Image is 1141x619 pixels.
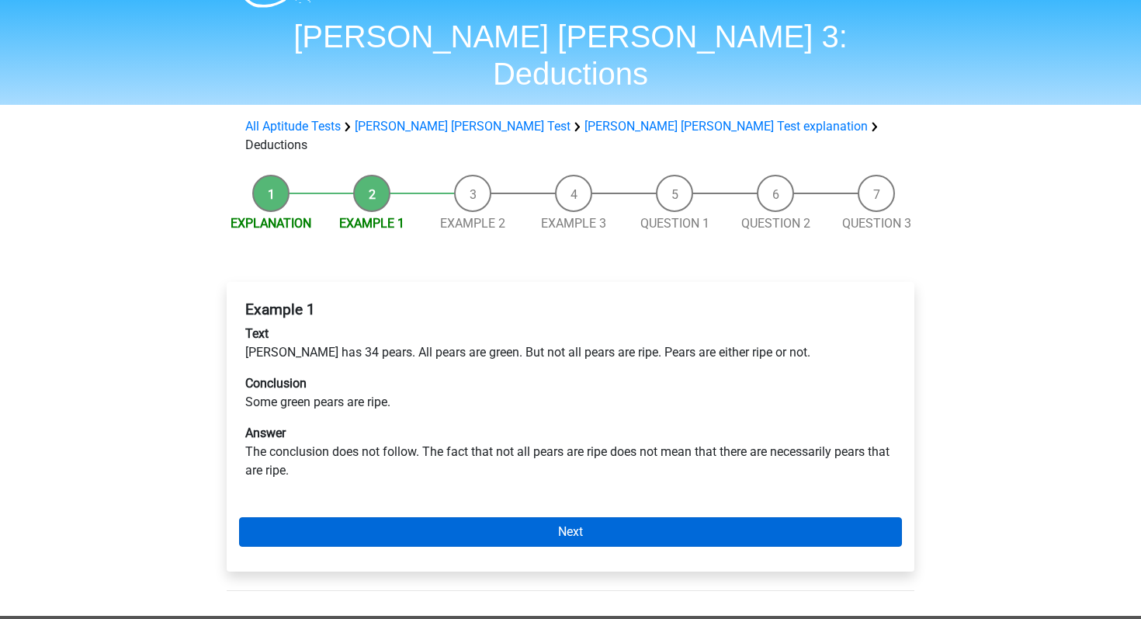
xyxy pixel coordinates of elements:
b: Conclusion [245,376,307,391]
a: All Aptitude Tests [245,119,341,134]
p: [PERSON_NAME] has 34 pears. All pears are green. But not all pears are ripe. Pears are either rip... [245,325,896,362]
a: Example 3 [541,216,606,231]
a: Question 3 [842,216,911,231]
div: Deductions [239,117,902,155]
p: Some green pears are ripe. [245,374,896,412]
a: Question 2 [741,216,810,231]
a: Question 1 [640,216,709,231]
a: Next [239,517,902,547]
a: Example 1 [339,216,404,231]
a: [PERSON_NAME] [PERSON_NAME] Test explanation [584,119,868,134]
b: Example 1 [245,301,315,318]
b: Text [245,326,269,341]
h1: [PERSON_NAME] [PERSON_NAME] 3: Deductions [213,18,928,92]
a: Example 2 [440,216,505,231]
p: The conclusion does not follow. The fact that not all pears are ripe does not mean that there are... [245,424,896,480]
a: [PERSON_NAME] [PERSON_NAME] Test [355,119,570,134]
a: Explanation [231,216,311,231]
b: Answer [245,426,286,440]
